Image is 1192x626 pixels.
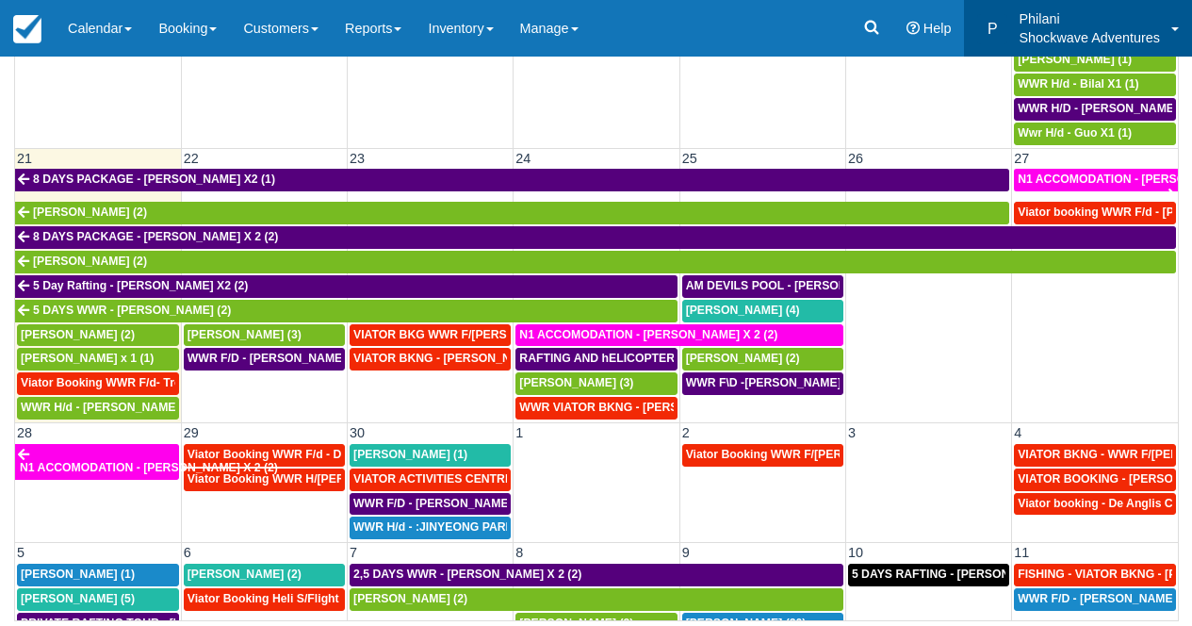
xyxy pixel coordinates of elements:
span: [PERSON_NAME] (3) [188,328,302,341]
a: WWR F\D -[PERSON_NAME] X2 (2) [682,372,843,395]
span: 21 [15,151,34,166]
span: [PERSON_NAME] (3) [519,376,633,389]
span: 11 [1012,545,1031,560]
a: Viator Booking WWR F/d- Troonbeeckx, [PERSON_NAME] 11 (9) [17,372,179,395]
span: 27 [1012,151,1031,166]
a: 5 DAYS RAFTING - [PERSON_NAME] X 2 (4) [848,564,1009,586]
span: [PERSON_NAME] (5) [21,592,135,605]
a: 8 DAYS PACKAGE - [PERSON_NAME] X2 (1) [15,169,1009,191]
a: WWR F/D - [PERSON_NAME] X 1 (1) [350,493,511,516]
span: 26 [846,151,865,166]
span: 9 [680,545,692,560]
a: WWR F/D - [PERSON_NAME] X1 (1) [1014,588,1176,611]
span: 4 [1012,425,1023,440]
a: VIATOR ACTIVITIES CENTRE WWR - [PERSON_NAME] X 1 (1) [350,469,511,491]
a: [PERSON_NAME] (1) [17,564,179,586]
span: 22 [182,151,201,166]
span: WWR H/d - :JINYEONG PARK X 4 (4) [353,520,551,534]
div: P [977,14,1007,44]
span: RAFTING AND hELICOPTER PACKAGE - [PERSON_NAME] X1 (1) [519,352,876,365]
span: [PERSON_NAME] (2) [188,568,302,581]
span: 1 [514,425,525,440]
a: [PERSON_NAME] x 1 (1) [17,348,179,371]
span: 28 [15,425,34,440]
a: [PERSON_NAME] (3) [184,324,345,347]
a: N1 ACCOMODATION - [PERSON_NAME] X 2 (2) [15,444,179,480]
a: [PERSON_NAME] (4) [682,300,843,322]
a: Viator booking - De Anglis Cristiano X1 (1) [1014,493,1176,516]
span: 24 [514,151,532,166]
a: 5 Day Rafting - [PERSON_NAME] X2 (2) [15,275,678,298]
span: 6 [182,545,193,560]
span: 7 [348,545,359,560]
span: Help [923,21,952,36]
a: VIATOR BKNG - [PERSON_NAME] 2 (2) [350,348,511,371]
a: Viator Booking Heli S/Flight - [PERSON_NAME] X 1 (1) [184,588,345,611]
span: 3 [846,425,857,440]
img: checkfront-main-nav-mini-logo.png [13,15,41,43]
span: 8 [514,545,525,560]
a: VIATOR BOOKING - [PERSON_NAME] 2 (2) [1014,469,1176,491]
span: VIATOR ACTIVITIES CENTRE WWR - [PERSON_NAME] X 1 (1) [353,472,691,486]
span: N1 ACCOMODATION - [PERSON_NAME] X 2 (2) [20,461,278,474]
span: [PERSON_NAME] (2) [353,592,467,605]
span: [PERSON_NAME] x 1 (1) [21,352,154,365]
span: WWR H/d - [PERSON_NAME] X2 (2) [21,401,214,414]
span: 23 [348,151,367,166]
span: [PERSON_NAME] (2) [21,328,135,341]
span: 5 DAYS RAFTING - [PERSON_NAME] X 2 (4) [852,568,1091,581]
span: 2 [680,425,692,440]
a: [PERSON_NAME] (2) [682,348,843,371]
span: [PERSON_NAME] (1) [353,448,467,461]
a: Viator Booking WWR F/[PERSON_NAME] X 2 (2) [682,444,843,467]
span: [PERSON_NAME] (2) [686,352,800,365]
span: Viator Booking WWR F/[PERSON_NAME] X 2 (2) [686,448,949,461]
a: FISHING - VIATOR BKNG - [PERSON_NAME] 2 (2) [1014,564,1176,586]
span: WWR F/D - [PERSON_NAME] X 1 (1) [353,497,550,510]
a: 5 DAYS WWR - [PERSON_NAME] (2) [15,300,678,322]
a: Viator Booking WWR H/[PERSON_NAME] x2 (3) [184,469,345,491]
a: VIATOR BKNG - WWR F/[PERSON_NAME] 3 (3) [1014,444,1176,467]
a: WWR H/d - :JINYEONG PARK X 4 (4) [350,517,511,539]
a: AM DEVILS POOL - [PERSON_NAME] X 2 (2) [682,275,843,298]
a: [PERSON_NAME] (2) [350,588,843,611]
span: 8 DAYS PACKAGE - [PERSON_NAME] X 2 (2) [33,230,278,243]
span: [PERSON_NAME] (2) [33,206,147,219]
span: AM DEVILS POOL - [PERSON_NAME] X 2 (2) [686,279,929,292]
span: VIATOR BKG WWR F/[PERSON_NAME] [PERSON_NAME] 2 (2) [353,328,695,341]
p: Philani [1019,9,1160,28]
span: 25 [680,151,699,166]
a: [PERSON_NAME] (2) [15,202,1009,224]
a: [PERSON_NAME] (2) [17,324,179,347]
span: [PERSON_NAME] (4) [686,304,800,317]
span: [PERSON_NAME] (1) [1018,53,1132,66]
span: 29 [182,425,201,440]
span: Wwr H/d - Guo X1 (1) [1018,126,1132,140]
span: WWR VIATOR BKNG - [PERSON_NAME] 2 (2) [519,401,766,414]
span: WWR F/D - [PERSON_NAME] X 3 (3) [188,352,384,365]
a: [PERSON_NAME] (3) [515,372,677,395]
span: 5 [15,545,26,560]
span: 2,5 DAYS WWR - [PERSON_NAME] X 2 (2) [353,568,581,581]
span: [PERSON_NAME] (1) [21,568,135,581]
a: [PERSON_NAME] (5) [17,588,179,611]
a: WWR H/d - [PERSON_NAME] X2 (2) [17,397,179,420]
span: Viator Booking WWR H/[PERSON_NAME] x2 (3) [188,472,448,486]
a: WWR H/d - Bilal X1 (1) [1014,74,1176,96]
a: [PERSON_NAME] (2) [184,564,345,586]
span: [PERSON_NAME] (2) [33,255,147,268]
a: N1 ACCOMODATION - [PERSON_NAME] X 2 (2) [1014,169,1178,191]
span: Viator Booking WWR F/d- Troonbeeckx, [PERSON_NAME] 11 (9) [21,376,371,389]
span: WWR F\D -[PERSON_NAME] X2 (2) [686,376,876,389]
span: N1 ACCOMODATION - [PERSON_NAME] X 2 (2) [519,328,777,341]
a: WWR F/D - [PERSON_NAME] X 3 (3) [184,348,345,371]
a: Wwr H/d - Guo X1 (1) [1014,123,1176,145]
span: 30 [348,425,367,440]
a: [PERSON_NAME] (1) [350,444,511,467]
a: [PERSON_NAME] (1) [1014,49,1176,72]
a: Viator booking WWR F/d - [PERSON_NAME] 3 (3) [1014,202,1176,224]
span: Viator Booking WWR F/d - Duty [PERSON_NAME] 2 (2) [188,448,486,461]
a: VIATOR BKG WWR F/[PERSON_NAME] [PERSON_NAME] 2 (2) [350,324,511,347]
span: 5 DAYS WWR - [PERSON_NAME] (2) [33,304,231,317]
a: [PERSON_NAME] (2) [15,251,1176,273]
